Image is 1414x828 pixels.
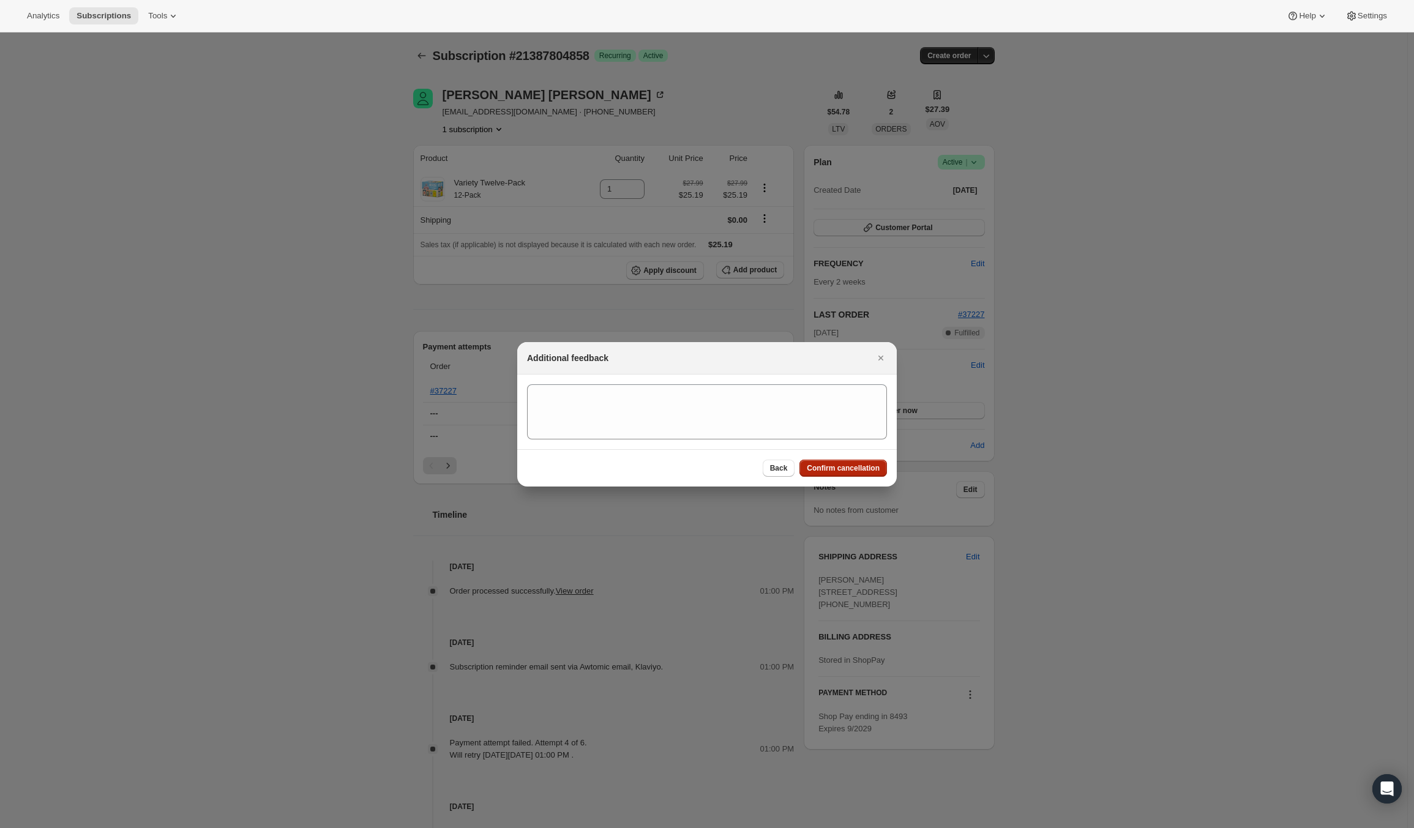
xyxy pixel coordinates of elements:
[27,11,59,21] span: Analytics
[1338,7,1394,24] button: Settings
[770,463,788,473] span: Back
[807,463,880,473] span: Confirm cancellation
[763,460,795,477] button: Back
[148,11,167,21] span: Tools
[69,7,138,24] button: Subscriptions
[77,11,131,21] span: Subscriptions
[1358,11,1387,21] span: Settings
[20,7,67,24] button: Analytics
[799,460,887,477] button: Confirm cancellation
[1372,774,1402,804] div: Open Intercom Messenger
[1279,7,1335,24] button: Help
[527,352,608,364] h2: Additional feedback
[872,349,889,367] button: Close
[1299,11,1315,21] span: Help
[141,7,187,24] button: Tools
